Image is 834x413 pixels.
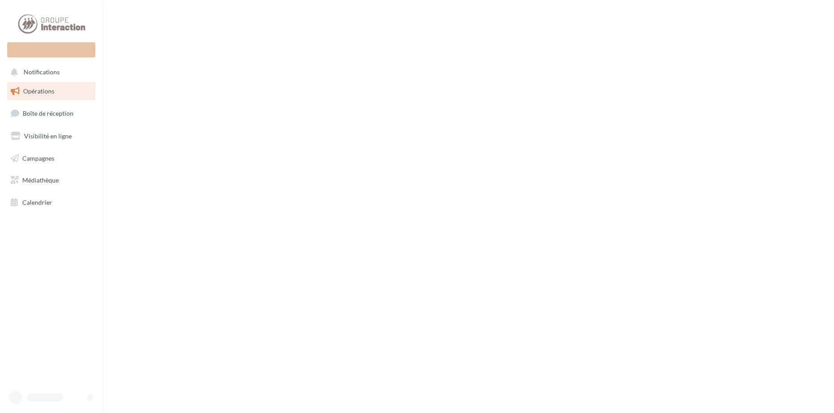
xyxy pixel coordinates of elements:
[22,176,59,184] span: Médiathèque
[5,171,97,190] a: Médiathèque
[7,42,95,57] div: Nouvelle campagne
[22,154,54,162] span: Campagnes
[23,87,54,95] span: Opérations
[5,82,97,101] a: Opérations
[5,193,97,212] a: Calendrier
[5,149,97,168] a: Campagnes
[23,109,74,117] span: Boîte de réception
[22,198,52,206] span: Calendrier
[24,132,72,140] span: Visibilité en ligne
[24,69,60,76] span: Notifications
[5,127,97,146] a: Visibilité en ligne
[5,104,97,123] a: Boîte de réception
